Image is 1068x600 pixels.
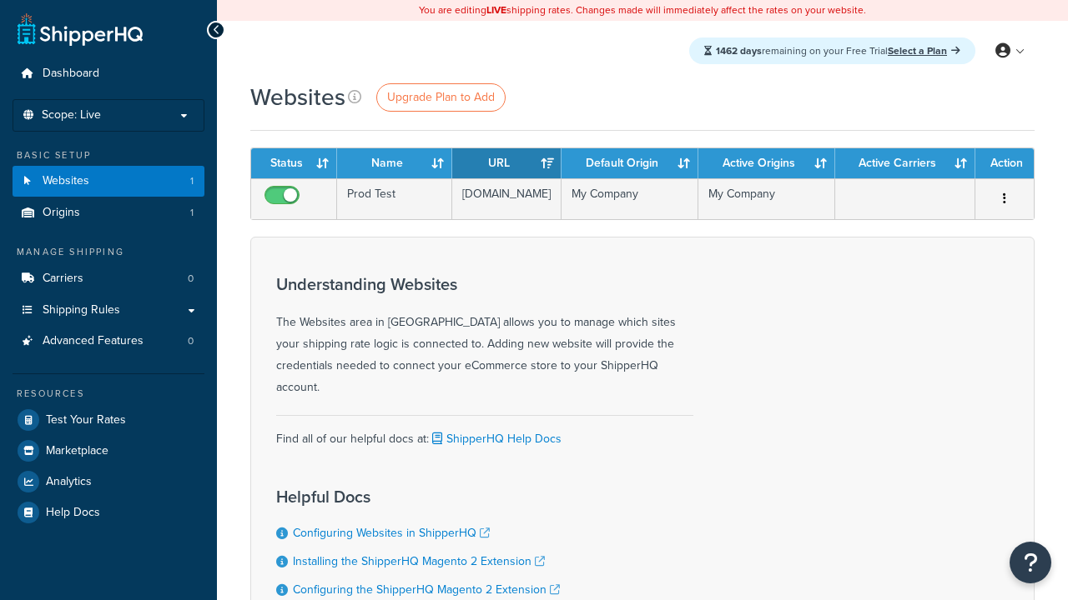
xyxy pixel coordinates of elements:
[975,148,1034,178] th: Action
[452,148,562,178] th: URL: activate to sort column ascending
[13,467,204,497] a: Analytics
[13,497,204,527] a: Help Docs
[13,166,204,197] li: Websites
[698,148,835,178] th: Active Origins: activate to sort column ascending
[190,206,194,220] span: 1
[13,263,204,294] a: Carriers 0
[13,387,204,401] div: Resources
[43,174,89,188] span: Websites
[43,206,80,220] span: Origins
[43,272,83,286] span: Carriers
[18,12,143,46] a: ShipperHQ Home
[276,275,693,293] h3: Understanding Websites
[46,444,108,458] span: Marketplace
[13,405,204,435] a: Test Your Rates
[13,326,204,357] a: Advanced Features 0
[46,413,126,427] span: Test Your Rates
[13,326,204,357] li: Advanced Features
[698,178,835,219] td: My Company
[46,506,100,520] span: Help Docs
[13,166,204,197] a: Websites 1
[13,436,204,466] a: Marketplace
[13,148,204,162] div: Basic Setup
[486,2,506,17] b: LIVE
[188,334,194,348] span: 0
[13,197,204,228] li: Origins
[716,43,762,58] strong: 1462 days
[689,37,975,64] div: remaining on your Free Trial
[888,43,960,58] a: Select a Plan
[293,524,490,542] a: Configuring Websites in ShipperHQ
[337,178,452,219] td: Prod Test
[13,263,204,294] li: Carriers
[251,148,337,178] th: Status: activate to sort column ascending
[188,272,194,286] span: 0
[429,430,562,447] a: ShipperHQ Help Docs
[276,415,693,450] div: Find all of our helpful docs at:
[293,581,560,598] a: Configuring the ShipperHQ Magento 2 Extension
[13,58,204,89] a: Dashboard
[43,334,144,348] span: Advanced Features
[42,108,101,122] span: Scope: Live
[562,148,698,178] th: Default Origin: activate to sort column ascending
[835,148,975,178] th: Active Carriers: activate to sort column ascending
[13,245,204,259] div: Manage Shipping
[376,83,506,112] a: Upgrade Plan to Add
[190,174,194,188] span: 1
[250,81,345,113] h1: Websites
[1010,542,1051,583] button: Open Resource Center
[13,197,204,228] a: Origins 1
[43,67,99,81] span: Dashboard
[46,475,92,489] span: Analytics
[293,552,545,570] a: Installing the ShipperHQ Magento 2 Extension
[452,178,562,219] td: [DOMAIN_NAME]
[276,275,693,398] div: The Websites area in [GEOGRAPHIC_DATA] allows you to manage which sites your shipping rate logic ...
[337,148,452,178] th: Name: activate to sort column ascending
[13,295,204,326] a: Shipping Rules
[43,303,120,317] span: Shipping Rules
[387,88,495,106] span: Upgrade Plan to Add
[276,487,577,506] h3: Helpful Docs
[562,178,698,219] td: My Company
